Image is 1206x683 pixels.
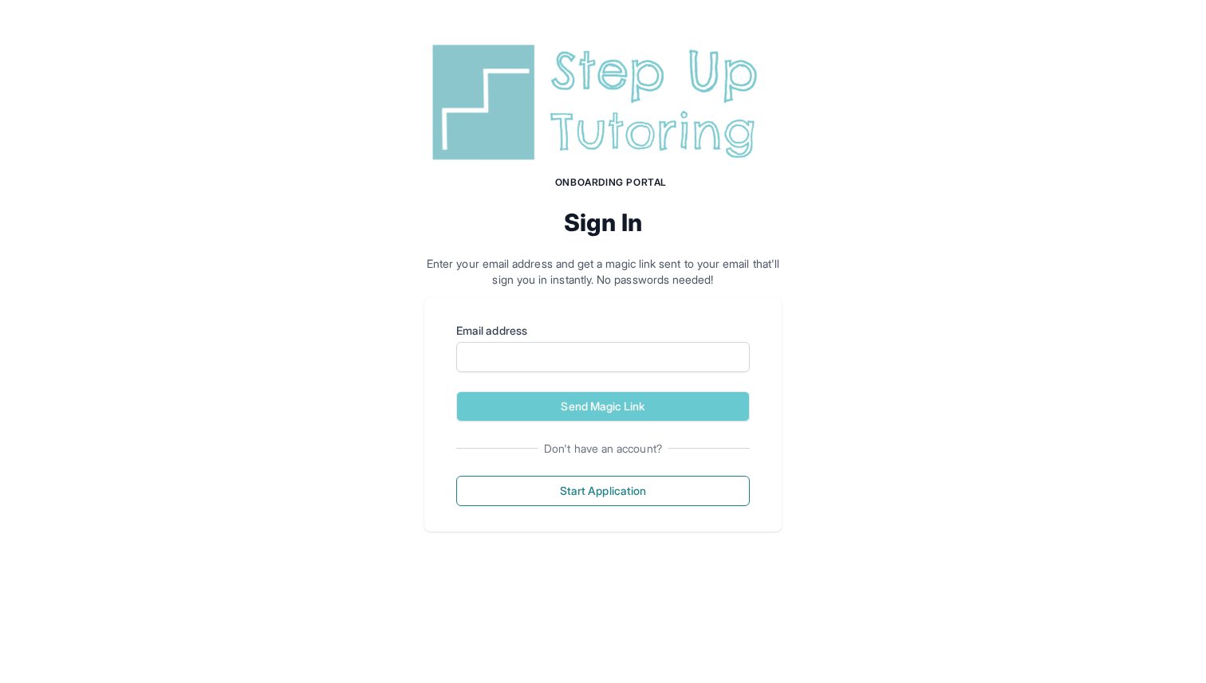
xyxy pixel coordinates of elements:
[424,38,782,167] img: Step Up Tutoring horizontal logo
[456,391,750,422] button: Send Magic Link
[424,256,782,288] p: Enter your email address and get a magic link sent to your email that'll sign you in instantly. N...
[456,323,750,339] label: Email address
[424,208,782,237] h2: Sign In
[456,476,750,506] button: Start Application
[538,441,668,457] span: Don't have an account?
[440,176,782,189] h1: Onboarding Portal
